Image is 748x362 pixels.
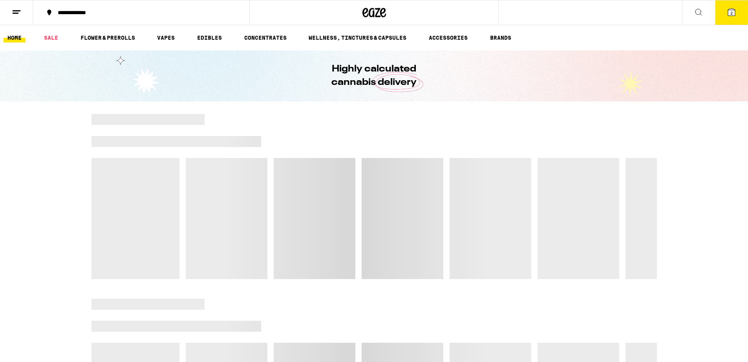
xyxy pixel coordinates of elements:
a: FLOWER & PREROLLS [77,33,139,42]
h1: Highly calculated cannabis delivery [309,62,439,89]
button: 2 [715,0,748,25]
span: 2 [730,11,733,15]
button: BRANDS [486,33,515,42]
a: VAPES [153,33,179,42]
a: ACCESSORIES [425,33,472,42]
a: CONCENTRATES [240,33,291,42]
a: SALE [40,33,62,42]
a: WELLNESS, TINCTURES & CAPSULES [305,33,410,42]
a: EDIBLES [193,33,226,42]
a: HOME [4,33,26,42]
